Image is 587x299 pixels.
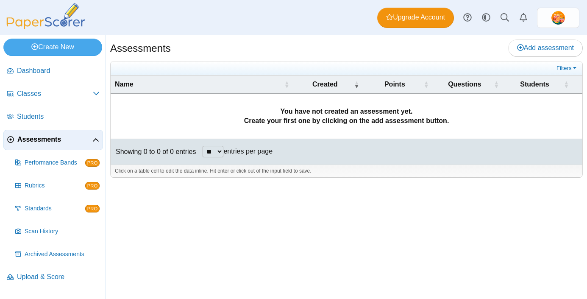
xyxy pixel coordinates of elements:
[12,221,103,242] a: Scan History
[85,159,100,167] span: PRO
[424,75,429,93] span: Points : Activate to sort
[551,11,565,25] span: Sundiata Omowale
[514,8,533,27] a: Alerts
[25,204,85,213] span: Standards
[17,272,100,282] span: Upload & Score
[520,81,549,88] span: Students
[17,135,92,144] span: Assessments
[3,39,102,56] a: Create New
[3,107,103,127] a: Students
[115,81,134,88] span: Name
[3,267,103,288] a: Upload & Score
[386,13,445,22] span: Upgrade Account
[537,8,579,28] a: ps.sXG6RFJqo1sau5Iv
[448,81,481,88] span: Questions
[554,64,580,73] a: Filters
[110,41,171,56] h1: Assessments
[12,176,103,196] a: Rubrics PRO
[111,139,196,165] div: Showing 0 to 0 of 0 entries
[551,11,565,25] img: ps.sXG6RFJqo1sau5Iv
[17,112,100,121] span: Students
[508,39,583,56] a: Add assessment
[25,227,100,236] span: Scan History
[17,66,100,75] span: Dashboard
[354,75,359,93] span: Created : Activate to remove sorting
[17,89,93,98] span: Classes
[85,182,100,190] span: PRO
[12,198,103,219] a: Standards PRO
[312,81,338,88] span: Created
[25,250,100,259] span: Archived Assessments
[223,148,273,155] label: entries per page
[25,159,85,167] span: Performance Bands
[3,84,103,104] a: Classes
[564,75,569,93] span: Students : Activate to sort
[111,165,582,177] div: Click on a table cell to edit the data inline. Hit enter or click out of the input field to save.
[244,108,449,124] b: You have not created an assessment yet. Create your first one by clicking on the add assessment b...
[517,44,574,51] span: Add assessment
[3,3,88,29] img: PaperScorer
[85,205,100,212] span: PRO
[377,8,454,28] a: Upgrade Account
[284,75,289,93] span: Name : Activate to sort
[3,130,103,150] a: Assessments
[12,244,103,265] a: Archived Assessments
[25,182,85,190] span: Rubrics
[3,23,88,31] a: PaperScorer
[384,81,405,88] span: Points
[494,75,499,93] span: Questions : Activate to sort
[3,61,103,81] a: Dashboard
[12,153,103,173] a: Performance Bands PRO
